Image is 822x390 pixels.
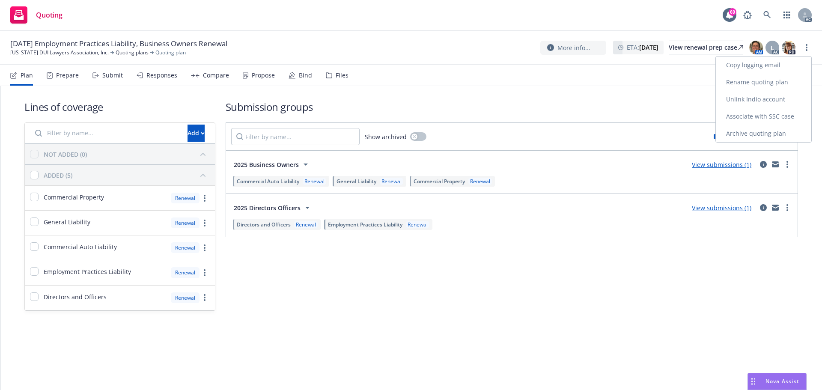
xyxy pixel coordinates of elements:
div: 69 [729,8,736,16]
span: General Liability [337,178,376,185]
a: more [200,268,210,278]
a: Unlink Indio account [716,91,811,108]
div: Plan [21,72,33,79]
a: Rename quoting plan [716,74,811,91]
span: Directors and Officers [237,221,291,228]
a: more [200,193,210,203]
div: Renewal [171,193,200,203]
a: Associate with SSC case [716,108,811,125]
img: photo [782,41,795,54]
span: Commercial Property [44,193,104,202]
span: Commercial Property [414,178,465,185]
a: mail [770,159,780,170]
button: Nova Assist [748,373,807,390]
div: Add [188,125,205,141]
a: mail [770,202,780,213]
button: More info... [540,41,606,55]
div: Compare [203,72,229,79]
span: Employment Practices Liability [328,221,402,228]
a: more [782,202,792,213]
div: Drag to move [748,373,759,390]
div: Submit [102,72,123,79]
span: 2025 Directors Officers [234,203,301,212]
a: more [200,243,210,253]
span: ETA : [627,43,658,52]
span: Quoting [36,12,63,18]
div: Renewal [171,267,200,278]
a: more [200,292,210,303]
div: Files [336,72,348,79]
a: Archive quoting plan [716,125,811,142]
span: [DATE] Employment Practices Liability, Business Owners Renewal [10,39,227,49]
div: ADDED (5) [44,171,72,180]
a: Search [759,6,776,24]
button: Add [188,125,205,142]
div: Bind [299,72,312,79]
div: Renewal [294,221,318,228]
img: photo [749,41,763,54]
a: [US_STATE] DUI Lawyers Association, Inc. [10,49,109,57]
div: Responses [146,72,177,79]
input: Filter by name... [231,128,360,145]
span: L [771,43,774,52]
div: Renewal [171,217,200,228]
button: 2025 Business Owners [231,156,313,173]
a: View renewal prep case [669,41,743,54]
strong: [DATE] [639,43,658,51]
button: ADDED (5) [44,168,210,182]
div: Prepare [56,72,79,79]
span: Quoting plan [155,49,186,57]
h1: Submission groups [226,100,798,114]
div: Limits added [714,133,753,140]
a: Copy logging email [716,57,811,74]
div: Renewal [171,292,200,303]
span: Commercial Auto Liability [237,178,299,185]
span: General Liability [44,217,90,226]
span: Employment Practices Liability [44,267,131,276]
div: Propose [252,72,275,79]
a: more [801,42,812,53]
h1: Lines of coverage [24,100,215,114]
a: more [782,159,792,170]
a: circleInformation [758,202,768,213]
a: more [200,218,210,228]
span: Directors and Officers [44,292,107,301]
div: Renewal [303,178,326,185]
div: Renewal [468,178,492,185]
div: Renewal [406,221,429,228]
span: Show archived [365,132,407,141]
div: Renewal [171,242,200,253]
a: View submissions (1) [692,161,751,169]
a: Switch app [778,6,795,24]
a: View submissions (1) [692,204,751,212]
button: 2025 Directors Officers [231,199,315,216]
span: Commercial Auto Liability [44,242,117,251]
a: Quoting plans [116,49,149,57]
a: Quoting [7,3,66,27]
span: 2025 Business Owners [234,160,299,169]
div: NOT ADDED (0) [44,150,87,159]
a: Report a Bug [739,6,756,24]
a: circleInformation [758,159,768,170]
button: NOT ADDED (0) [44,147,210,161]
span: More info... [557,43,590,52]
div: Renewal [380,178,403,185]
input: Filter by name... [30,125,182,142]
span: Nova Assist [765,378,799,385]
